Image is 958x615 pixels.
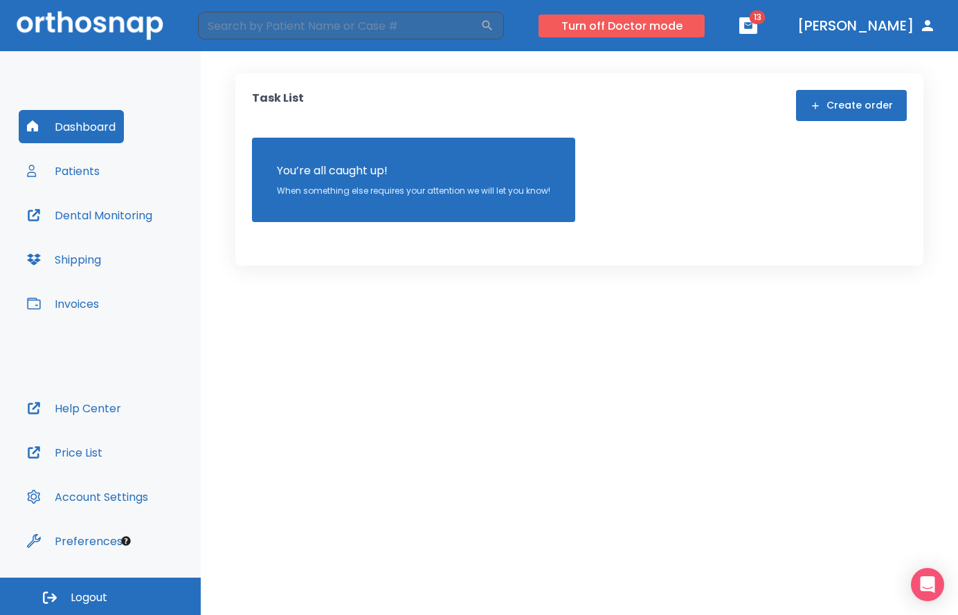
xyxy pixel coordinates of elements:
p: You’re all caught up! [277,163,550,179]
button: Account Settings [19,480,156,513]
button: Price List [19,436,111,469]
div: Tooltip anchor [120,535,132,547]
img: Orthosnap [17,11,163,39]
button: [PERSON_NAME] [792,13,941,38]
button: Create order [796,90,907,121]
button: Shipping [19,243,109,276]
button: Dashboard [19,110,124,143]
p: Task List [252,90,304,121]
button: Help Center [19,392,129,425]
span: 13 [750,10,766,24]
div: Open Intercom Messenger [911,568,944,601]
span: Logout [71,590,107,605]
input: Search by Patient Name or Case # [198,12,480,39]
p: When something else requires your attention we will let you know! [277,185,550,197]
button: Turn off Doctor mode [539,15,705,37]
button: Preferences [19,524,131,558]
button: Patients [19,154,108,187]
button: Invoices [19,287,107,320]
button: Dental Monitoring [19,199,161,232]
